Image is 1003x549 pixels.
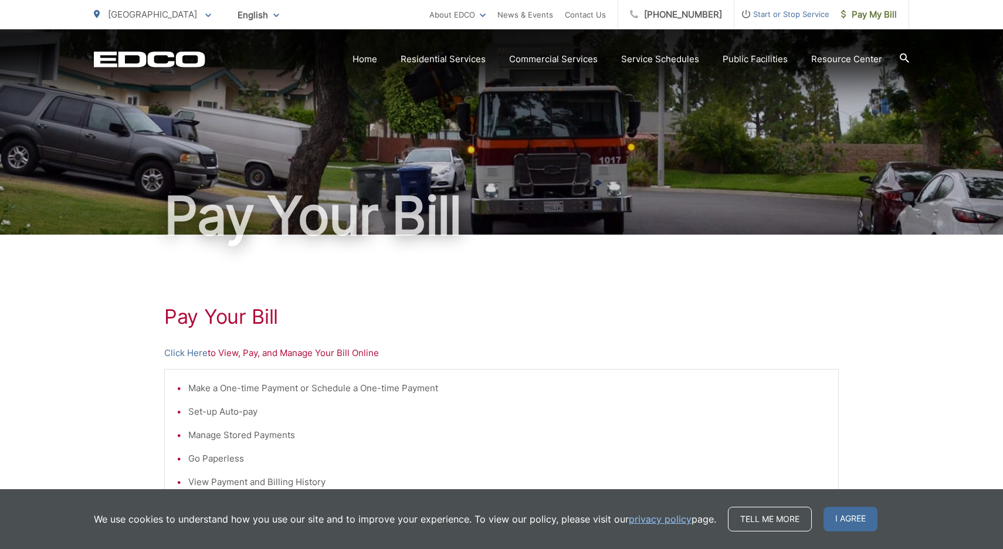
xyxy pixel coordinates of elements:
a: Tell me more [728,507,812,531]
a: Contact Us [565,8,606,22]
span: I agree [824,507,877,531]
span: English [229,5,288,25]
li: Make a One-time Payment or Schedule a One-time Payment [188,381,826,395]
a: Residential Services [401,52,486,66]
li: View Payment and Billing History [188,475,826,489]
li: Manage Stored Payments [188,428,826,442]
a: Home [353,52,377,66]
li: Set-up Auto-pay [188,405,826,419]
p: We use cookies to understand how you use our site and to improve your experience. To view our pol... [94,512,716,526]
h1: Pay Your Bill [94,187,909,245]
a: Click Here [164,346,208,360]
a: About EDCO [429,8,486,22]
span: [GEOGRAPHIC_DATA] [108,9,197,20]
h1: Pay Your Bill [164,305,839,328]
a: News & Events [497,8,553,22]
a: Public Facilities [723,52,788,66]
span: Pay My Bill [841,8,897,22]
a: Service Schedules [621,52,699,66]
a: Resource Center [811,52,882,66]
li: Go Paperless [188,452,826,466]
p: to View, Pay, and Manage Your Bill Online [164,346,839,360]
a: privacy policy [629,512,692,526]
a: EDCD logo. Return to the homepage. [94,51,205,67]
a: Commercial Services [509,52,598,66]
